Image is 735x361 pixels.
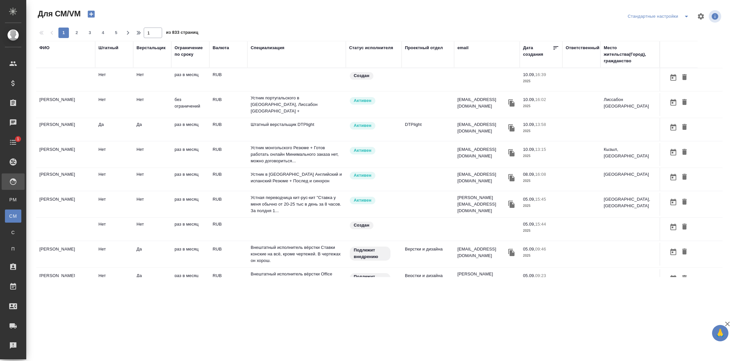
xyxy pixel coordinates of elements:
[523,197,535,202] p: 05.09,
[349,45,393,51] div: Статус исполнителя
[507,123,516,133] button: Скопировать
[523,122,535,127] p: 10.09,
[523,178,559,184] p: 2025
[457,121,507,134] p: [EMAIL_ADDRESS][DOMAIN_NAME]
[535,172,546,177] p: 16:08
[604,45,656,64] div: Место жительства(Город), гражданство
[349,96,398,105] div: Рядовой исполнитель: назначай с учетом рейтинга
[566,45,599,51] div: Ответственный
[72,28,82,38] button: 2
[523,147,535,152] p: 10.09,
[36,168,95,191] td: [PERSON_NAME]
[209,168,247,191] td: RUB
[251,145,343,164] p: Устник монгольского Резюме + Готов работать онлайн Минимального заказа нет, можно договориться...
[95,93,133,116] td: Нет
[251,95,343,114] p: Устник португальского в [GEOGRAPHIC_DATA], Лиссабон [GEOGRAPHIC_DATA] +
[507,199,516,209] button: Скопировать
[171,68,209,91] td: раз в месяц
[133,118,171,141] td: Да
[251,271,343,291] p: Внештатный исполнитель вёрстки Office знает хорошо, можно давать чертежи в InDesign, но текстовы...
[712,325,728,341] button: 🙏
[209,269,247,292] td: RUB
[95,68,133,91] td: Нет
[36,243,95,266] td: [PERSON_NAME]
[535,222,546,227] p: 15:44
[251,244,343,264] p: Внештатный исполнитель вёрстки Ставки конские на всё, кроме чертежей. В чертежах он хорош.
[85,28,95,38] button: 3
[354,97,371,104] p: Активен
[600,93,660,116] td: Лиссабон [GEOGRAPHIC_DATA]
[600,193,660,216] td: [GEOGRAPHIC_DATA], [GEOGRAPHIC_DATA]
[507,276,516,286] button: Скопировать
[523,228,559,234] p: 2025
[405,45,443,51] div: Проектный отдел
[535,72,546,77] p: 16:39
[402,118,454,141] td: DTPlight
[679,146,690,158] button: Удалить
[133,218,171,241] td: Нет
[523,78,559,85] p: 2025
[171,93,209,116] td: без ограничений
[668,171,679,183] button: Открыть календарь загрузки
[457,146,507,159] p: [EMAIL_ADDRESS][DOMAIN_NAME]
[523,128,559,134] p: 2025
[98,28,108,38] button: 4
[535,97,546,102] p: 16:02
[209,118,247,141] td: RUB
[133,143,171,166] td: Нет
[715,326,726,340] span: 🙏
[209,243,247,266] td: RUB
[349,196,398,205] div: Рядовой исполнитель: назначай с учетом рейтинга
[133,68,171,91] td: Нет
[523,247,535,251] p: 05.09,
[166,29,198,38] span: из 833 страниц
[349,171,398,180] div: Рядовой исполнитель: назначай с учетом рейтинга
[668,272,679,285] button: Открыть календарь загрузки
[5,193,21,206] a: PM
[457,45,469,51] div: email
[679,171,690,183] button: Удалить
[171,243,209,266] td: раз в месяц
[95,218,133,241] td: Нет
[523,45,553,58] div: Дата создания
[523,72,535,77] p: 10.09,
[133,243,171,266] td: Да
[457,194,507,214] p: [PERSON_NAME][EMAIL_ADDRESS][DOMAIN_NAME]
[523,203,559,209] p: 2025
[679,71,690,84] button: Удалить
[523,273,535,278] p: 05.09,
[679,246,690,258] button: Удалить
[535,122,546,127] p: 13:58
[8,246,18,252] span: П
[95,243,133,266] td: Нет
[83,9,99,20] button: Создать
[679,196,690,208] button: Удалить
[679,221,690,233] button: Удалить
[600,143,660,166] td: Кызыл, [GEOGRAPHIC_DATA]
[535,147,546,152] p: 13:15
[111,30,121,36] span: 5
[136,45,166,51] div: Верстальщик
[523,97,535,102] p: 10.09,
[668,121,679,133] button: Открыть календарь загрузки
[85,30,95,36] span: 3
[36,9,81,19] span: Для СМ/VM
[95,118,133,141] td: Да
[349,246,398,261] div: Свежая кровь: на первые 3 заказа по тематике ставь редактора и фиксируй оценки
[535,247,546,251] p: 09:46
[354,273,387,287] p: Подлежит внедрению
[507,98,516,108] button: Скопировать
[251,121,343,128] p: Штатный верстальщик DTPlight
[354,197,371,204] p: Активен
[457,171,507,184] p: [EMAIL_ADDRESS][DOMAIN_NAME]
[457,96,507,110] p: [EMAIL_ADDRESS][DOMAIN_NAME]
[709,10,723,23] span: Посмотреть информацию
[457,271,507,291] p: [PERSON_NAME][EMAIL_ADDRESS][DOMAIN_NAME]
[36,193,95,216] td: [PERSON_NAME]
[8,196,18,203] span: PM
[523,172,535,177] p: 08.09,
[535,273,546,278] p: 09:23
[349,146,398,155] div: Рядовой исполнитель: назначай с учетом рейтинга
[523,222,535,227] p: 05.09,
[679,121,690,133] button: Удалить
